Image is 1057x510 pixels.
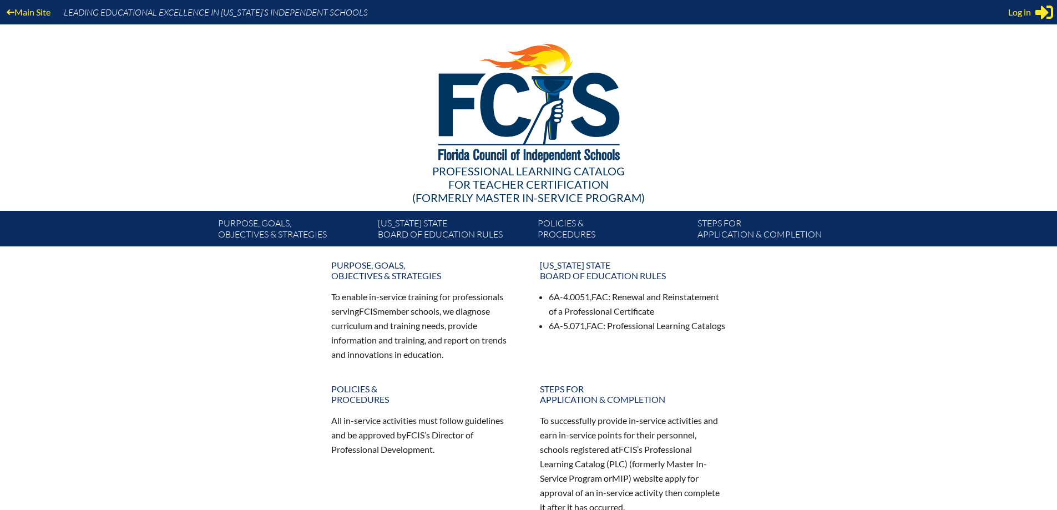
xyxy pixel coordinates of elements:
[209,164,848,204] div: Professional Learning Catalog (formerly Master In-service Program)
[331,290,518,361] p: To enable in-service training for professionals serving member schools, we diagnose curriculum an...
[325,379,524,409] a: Policies &Procedures
[591,291,608,302] span: FAC
[406,430,424,440] span: FCIS
[331,413,518,457] p: All in-service activities must follow guidelines and be approved by ’s Director of Professional D...
[2,4,55,19] a: Main Site
[414,24,643,176] img: FCISlogo221.eps
[549,319,726,333] li: 6A-5.071, : Professional Learning Catalogs
[586,320,603,331] span: FAC
[619,444,637,455] span: FCIS
[373,215,533,246] a: [US_STATE] StateBoard of Education rules
[549,290,726,319] li: 6A-4.0051, : Renewal and Reinstatement of a Professional Certificate
[325,255,524,285] a: Purpose, goals,objectives & strategies
[533,215,693,246] a: Policies &Procedures
[533,255,733,285] a: [US_STATE] StateBoard of Education rules
[448,178,609,191] span: for Teacher Certification
[693,215,853,246] a: Steps forapplication & completion
[1008,6,1031,19] span: Log in
[609,458,625,469] span: PLC
[359,306,377,316] span: FCIS
[1035,3,1053,21] svg: Sign in or register
[214,215,373,246] a: Purpose, goals,objectives & strategies
[533,379,733,409] a: Steps forapplication & completion
[612,473,629,483] span: MIP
